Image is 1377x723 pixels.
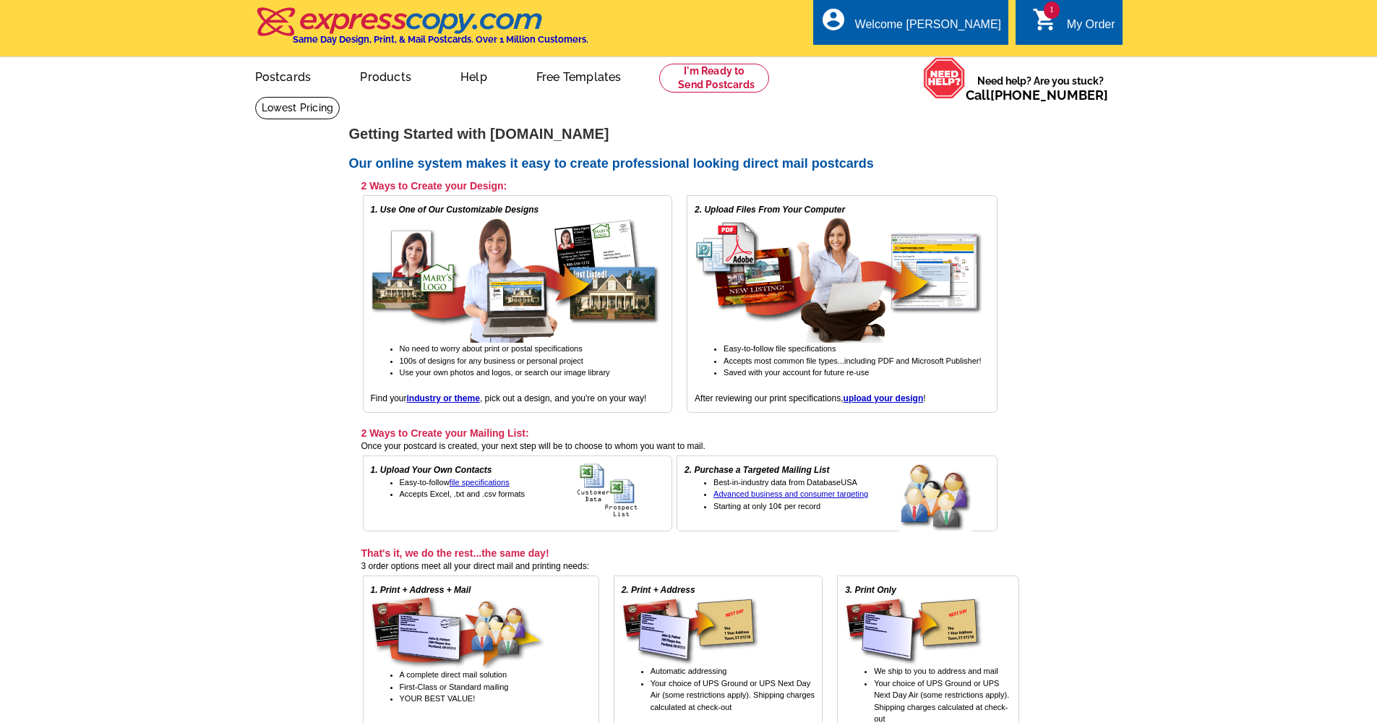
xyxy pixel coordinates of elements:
[232,59,335,93] a: Postcards
[845,585,896,595] em: 3. Print Only
[966,87,1108,103] span: Call
[1067,18,1115,38] div: My Order
[899,463,990,533] img: buy a targeted mailing list
[685,465,829,475] em: 2. Purchase a Targeted Mailing List
[400,694,476,703] span: YOUR BEST VALUE!
[695,205,845,215] em: 2. Upload Files From Your Computer
[371,465,492,475] em: 1. Upload Your Own Contacts
[990,87,1108,103] a: [PHONE_NUMBER]
[622,596,759,665] img: print & address service
[651,679,815,711] span: our choice of UPS Ground or UPS Next Day Air (some restrictions apply). Shipping charges calculat...
[337,59,434,93] a: Products
[923,57,966,99] img: help
[400,489,526,498] span: Accepts Excel, .txt and .csv formats
[255,17,588,45] a: Same Day Design, Print, & Mail Postcards. Over 1 Million Customers.
[1044,1,1060,19] span: 1
[1032,7,1058,33] i: shopping_cart
[400,670,507,679] span: A complete direct mail solution
[400,478,510,487] span: Easy-to-follow
[577,463,664,518] img: upload your own address list for free
[361,179,998,192] h3: 2 Ways to Create your Design:
[371,205,539,215] em: 1. Use One of Our Customizable Designs
[437,59,510,93] a: Help
[844,393,924,403] a: upload your design
[724,368,869,377] span: Saved with your account for future re-use
[724,344,836,353] span: Easy-to-follow file specifications
[371,393,647,403] span: Find your , pick out a design, and you're on your way!
[361,561,590,571] span: 3 order options meet all your direct mail and printing needs:
[1032,16,1115,34] a: 1 shopping_cart My Order
[349,127,1029,142] h1: Getting Started with [DOMAIN_NAME]
[371,585,471,595] em: 1. Print + Address + Mail
[695,393,925,403] span: After reviewing our print specifications, !
[513,59,645,93] a: Free Templates
[651,679,655,688] span: Y
[966,74,1115,103] span: Need help? Are you stuck?
[713,478,857,487] span: Best-in-industry data from DatabaseUSA
[371,216,660,343] img: free online postcard designs
[651,667,727,675] span: Automatic addressing
[855,18,1001,38] div: Welcome [PERSON_NAME]
[820,7,846,33] i: account_circle
[361,427,998,440] h3: 2 Ways to Create your Mailing List:
[713,502,820,510] span: Starting at only 10¢ per record
[400,344,583,353] span: No need to worry about print or postal specifications
[874,667,998,675] span: We ship to you to address and mail
[724,356,981,365] span: Accepts most common file types...including PDF and Microsoft Publisher!
[371,596,544,669] img: direct mail service
[713,489,868,498] a: Advanced business and consumer targeting
[845,596,982,665] img: printing only
[361,547,1019,560] h3: That's it, we do the rest...the same day!
[400,356,583,365] span: 100s of designs for any business or personal project
[622,585,695,595] em: 2. Print + Address
[400,683,509,691] span: First-Class or Standard mailing
[293,34,588,45] h4: Same Day Design, Print, & Mail Postcards. Over 1 Million Customers.
[695,216,984,343] img: upload your own design for free
[349,156,1029,172] h2: Our online system makes it easy to create professional looking direct mail postcards
[407,393,480,403] a: industry or theme
[450,478,510,487] a: file specifications
[874,679,878,688] span: Y
[400,368,610,377] span: Use your own photos and logos, or search our image library
[361,441,705,451] span: Once your postcard is created, your next step will be to choose to whom you want to mail.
